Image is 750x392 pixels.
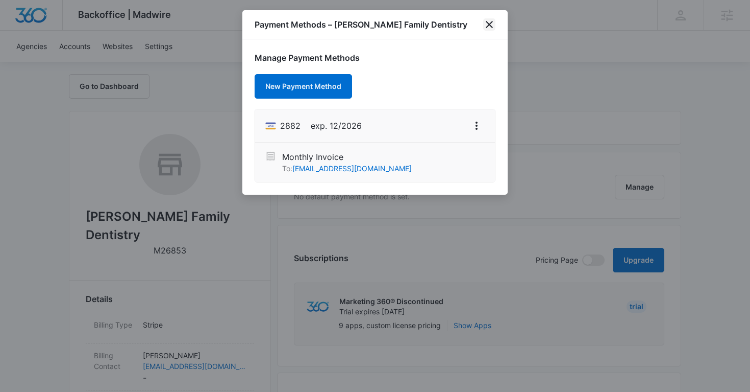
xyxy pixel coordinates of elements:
[255,74,352,99] button: New Payment Method
[483,18,495,31] button: close
[280,120,301,132] span: Visa ending with
[282,163,412,174] p: To:
[255,18,467,31] h1: Payment Methods – [PERSON_NAME] Family Dentistry
[255,52,495,64] h1: Manage Payment Methods
[311,120,362,132] span: exp. 12/2026
[292,164,412,173] a: [EMAIL_ADDRESS][DOMAIN_NAME]
[282,151,412,163] p: Monthly Invoice
[468,118,485,134] button: View More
